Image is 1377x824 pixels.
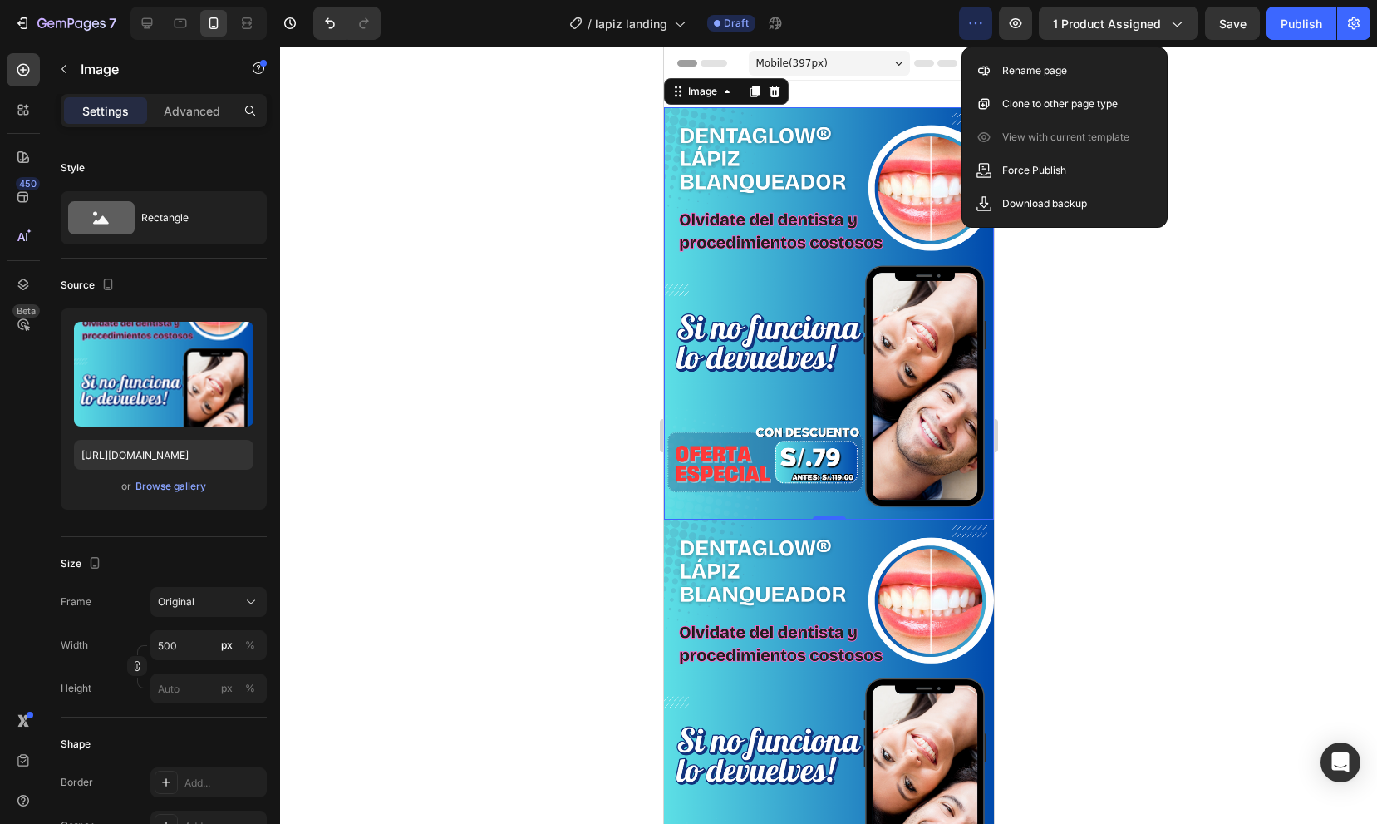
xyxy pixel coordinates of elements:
p: Clone to other page type [1002,96,1118,112]
button: 7 [7,7,124,40]
div: Shape [61,737,91,752]
span: Save [1219,17,1247,31]
input: px% [150,630,267,660]
label: Frame [61,595,91,609]
button: Browse gallery [135,478,207,495]
div: Rectangle [141,199,243,237]
p: Rename page [1002,62,1067,79]
span: / [588,15,592,32]
div: Browse gallery [135,479,206,494]
div: Add... [184,776,263,791]
input: px% [150,674,267,703]
div: Publish [1281,15,1322,32]
button: % [217,635,237,655]
p: Force Publish [1002,162,1066,179]
p: View with current template [1002,129,1129,146]
span: or [121,476,131,496]
p: Download backup [1002,195,1087,212]
div: % [245,681,255,696]
button: Save [1205,7,1260,40]
p: Image [81,59,222,79]
div: Style [61,160,85,175]
div: px [221,638,233,653]
div: Border [61,775,93,790]
iframe: Design area [664,47,994,824]
button: Publish [1266,7,1336,40]
button: Original [150,587,267,617]
span: Original [158,595,194,609]
p: 7 [109,13,116,33]
div: 450 [16,177,40,190]
label: Height [61,681,91,696]
label: Width [61,638,88,653]
button: 1 product assigned [1039,7,1198,40]
div: px [221,681,233,696]
div: Source [61,274,118,297]
span: 1 product assigned [1053,15,1161,32]
div: Beta [12,304,40,318]
p: Advanced [164,102,220,120]
button: % [217,678,237,698]
div: % [245,638,255,653]
button: px [240,635,260,655]
div: Open Intercom Messenger [1320,743,1360,782]
div: Size [61,553,105,575]
input: https://example.com/image.jpg [74,440,253,470]
span: Draft [724,16,749,31]
span: lapiz landing [595,15,667,32]
img: preview-image [74,322,253,427]
div: Undo/Redo [313,7,381,40]
button: px [240,678,260,698]
p: Settings [82,102,129,120]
